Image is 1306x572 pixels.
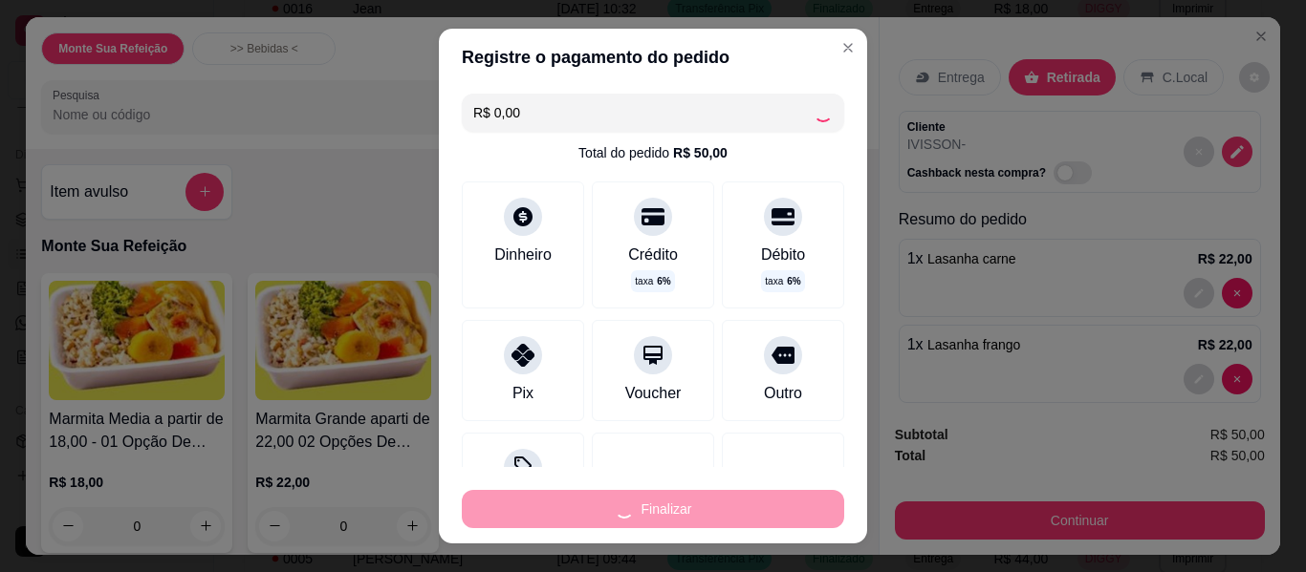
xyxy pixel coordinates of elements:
[761,244,805,266] div: Débito
[473,94,814,132] input: Ex.: hambúrguer de cordeiro
[494,244,552,266] div: Dinheiro
[657,274,670,288] span: 6 %
[512,382,533,405] div: Pix
[578,143,728,162] div: Total do pedido
[765,274,800,288] p: taxa
[833,32,863,63] button: Close
[439,29,867,86] header: Registre o pagamento do pedido
[635,274,670,288] p: taxa
[625,382,682,405] div: Voucher
[764,382,802,405] div: Outro
[628,244,678,266] div: Crédito
[673,143,728,162] div: R$ 50,00
[814,103,833,122] div: Loading
[787,274,800,288] span: 6 %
